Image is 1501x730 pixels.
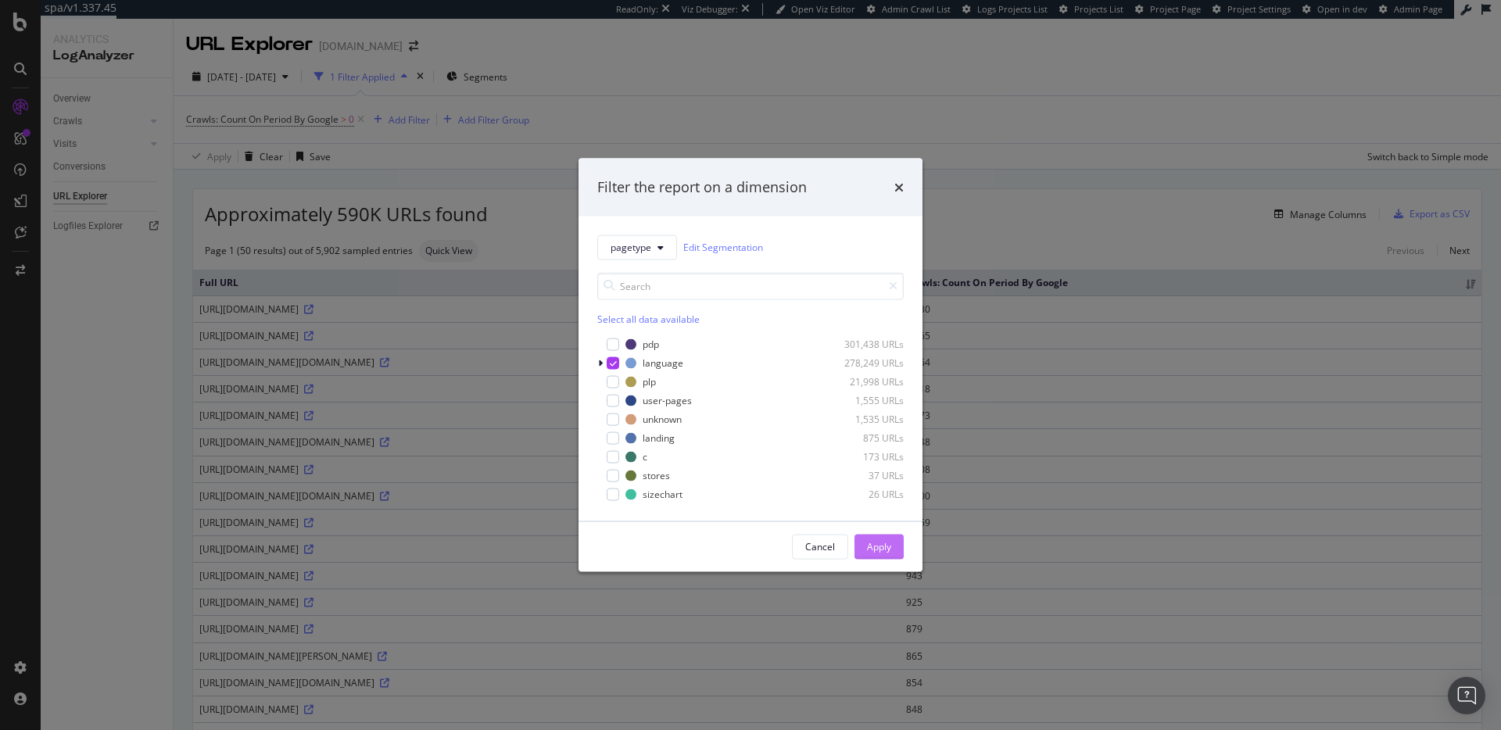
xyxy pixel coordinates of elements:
input: Search [597,272,904,299]
div: Cancel [805,540,835,553]
div: Filter the report on a dimension [597,177,807,198]
div: sizechart [643,488,682,501]
div: times [894,177,904,198]
div: 1,555 URLs [827,394,904,407]
div: landing [643,431,675,445]
div: 21,998 URLs [827,375,904,388]
span: pagetype [611,241,651,254]
div: 37 URLs [827,469,904,482]
div: Apply [867,540,891,553]
div: modal [579,159,922,572]
div: 1,535 URLs [827,413,904,426]
div: pdp [643,338,659,351]
div: user-pages [643,394,692,407]
button: Apply [854,534,904,559]
div: language [643,356,683,370]
a: Edit Segmentation [683,239,763,256]
div: stores [643,469,670,482]
button: Cancel [792,534,848,559]
div: plp [643,375,656,388]
div: 278,249 URLs [827,356,904,370]
div: Select all data available [597,312,904,325]
div: 26 URLs [827,488,904,501]
div: c [643,450,647,463]
div: Open Intercom Messenger [1448,677,1485,714]
div: 301,438 URLs [827,338,904,351]
div: 173 URLs [827,450,904,463]
button: pagetype [597,234,677,259]
div: unknown [643,413,682,426]
div: 875 URLs [827,431,904,445]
